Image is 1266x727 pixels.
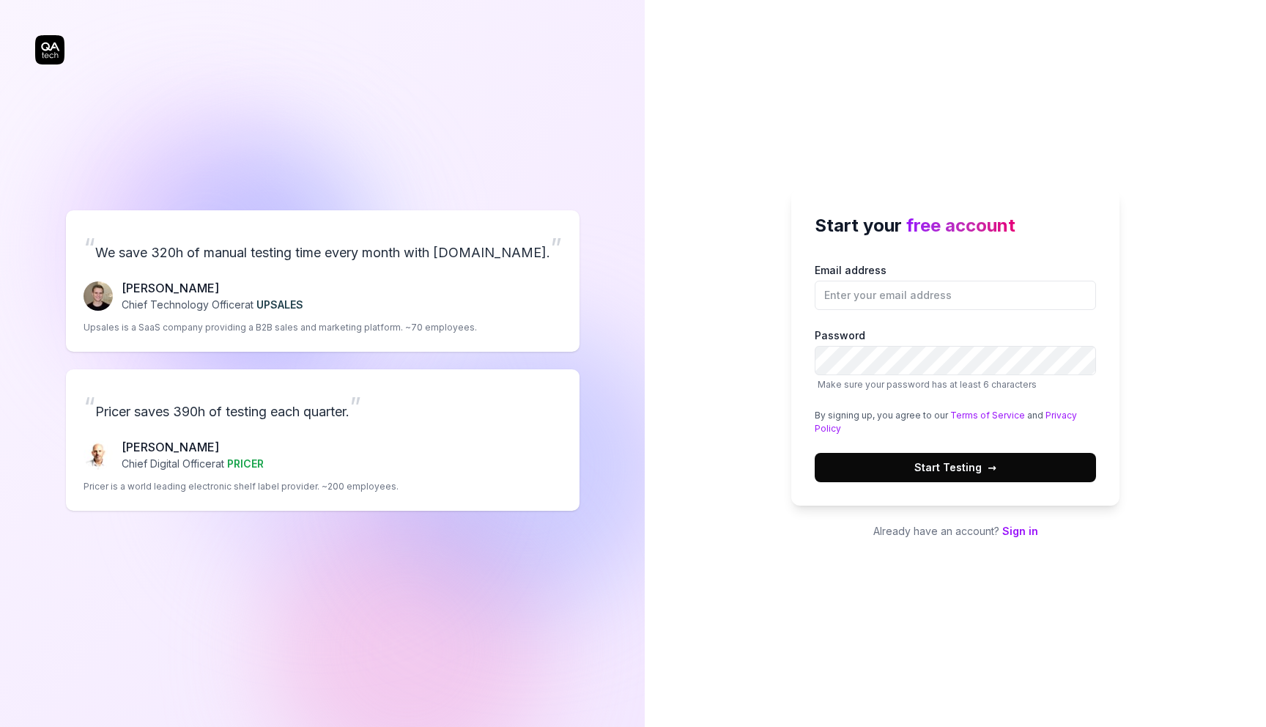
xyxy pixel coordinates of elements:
span: → [988,460,996,475]
span: “ [84,391,95,423]
p: We save 320h of manual testing time every month with [DOMAIN_NAME]. [84,228,562,267]
span: PRICER [227,457,264,470]
a: “We save 320h of manual testing time every month with [DOMAIN_NAME].”Fredrik Seidl[PERSON_NAME]Ch... [66,210,580,352]
p: Chief Digital Officer at [122,456,264,471]
span: “ [84,232,95,264]
span: Start Testing [914,460,996,475]
p: [PERSON_NAME] [122,279,303,297]
p: Pricer saves 390h of testing each quarter. [84,387,562,427]
a: Sign in [1002,525,1038,537]
h2: Start your [815,213,1096,239]
span: ” [349,391,361,423]
label: Password [815,328,1096,391]
span: Make sure your password has at least 6 characters [818,379,1037,390]
input: PasswordMake sure your password has at least 6 characters [815,346,1096,375]
span: free account [906,215,1015,236]
a: Terms of Service [950,410,1025,421]
a: “Pricer saves 390h of testing each quarter.”Chris Chalkitis[PERSON_NAME]Chief Digital Officerat P... [66,369,580,511]
div: By signing up, you agree to our and [815,409,1096,435]
p: [PERSON_NAME] [122,438,264,456]
input: Email address [815,281,1096,310]
img: Fredrik Seidl [84,281,113,311]
label: Email address [815,262,1096,310]
img: Chris Chalkitis [84,440,113,470]
p: Chief Technology Officer at [122,297,303,312]
p: Pricer is a world leading electronic shelf label provider. ~200 employees. [84,480,399,493]
span: UPSALES [256,298,303,311]
span: ” [550,232,562,264]
p: Upsales is a SaaS company providing a B2B sales and marketing platform. ~70 employees. [84,321,477,334]
button: Start Testing→ [815,453,1096,482]
p: Already have an account? [791,523,1119,539]
a: Privacy Policy [815,410,1077,434]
